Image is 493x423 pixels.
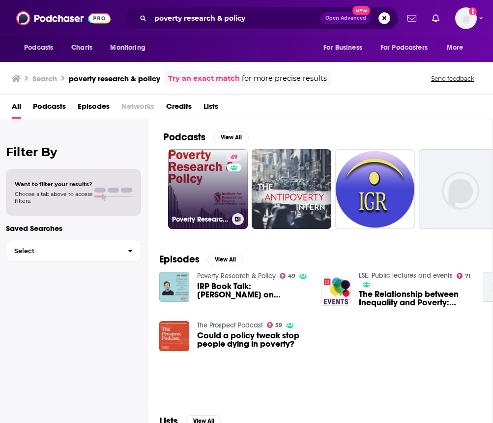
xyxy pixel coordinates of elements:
a: IRP Book Talk: Zach Parolin on “Poverty in the Pandemic: Policy Lessons from COVID-19” [197,282,309,299]
img: Podchaser - Follow, Share and Rate Podcasts [16,9,111,28]
button: Send feedback [428,74,477,83]
a: Lists [203,98,218,119]
span: IRP Book Talk: [PERSON_NAME] on “Poverty in the Pandemic: Policy Lessons from [MEDICAL_DATA]” [197,282,309,299]
button: open menu [317,38,375,57]
span: Podcasts [24,41,53,55]
span: Networks [121,98,154,119]
h2: Episodes [159,253,200,265]
h3: poverty research & policy [69,74,160,83]
span: For Podcasters [380,41,428,55]
button: Show profile menu [455,7,477,29]
a: The Prospect Podcast [197,321,263,329]
span: Open Advanced [325,16,366,21]
span: for more precise results [242,73,327,84]
a: Show notifications dropdown [428,10,443,27]
img: User Profile [455,7,477,29]
a: Episodes [78,98,110,119]
button: Select [6,240,141,262]
a: Charts [65,38,98,57]
span: 59 [275,323,282,327]
a: Credits [166,98,192,119]
span: Charts [71,41,92,55]
span: Choose a tab above to access filters. [15,191,92,204]
img: Could a policy tweak stop people dying in poverty? [159,321,189,351]
button: open menu [374,38,442,57]
span: 49 [288,274,295,278]
a: PodcastsView All [163,131,249,143]
span: For Business [323,41,362,55]
a: 49 [280,273,296,279]
span: Want to filter your results? [15,181,92,188]
span: New [352,6,370,15]
a: 59 [267,322,283,328]
span: 71 [465,274,470,278]
a: 49 [227,153,241,161]
a: All [12,98,21,119]
a: Try an exact match [168,73,240,84]
button: Open AdvancedNew [321,12,371,24]
a: EpisodesView All [159,253,243,265]
button: open menu [17,38,66,57]
img: IRP Book Talk: Zach Parolin on “Poverty in the Pandemic: Policy Lessons from COVID-19” [159,272,189,302]
button: View All [207,254,243,265]
a: 49Poverty Research & Policy [168,149,248,229]
div: Search podcasts, credits, & more... [123,7,399,30]
a: Podcasts [33,98,66,119]
h2: Podcasts [163,131,205,143]
a: Could a policy tweak stop people dying in poverty? [197,331,309,348]
svg: Add a profile image [469,7,477,15]
a: Show notifications dropdown [404,10,420,27]
h3: Search [32,74,57,83]
button: View All [213,131,249,143]
a: 71 [457,273,471,279]
p: Saved Searches [6,224,141,233]
span: Select [6,248,120,254]
span: More [447,41,464,55]
a: Poverty Research & Policy [197,272,276,280]
span: 49 [231,153,237,163]
a: LSE: Public lectures and events [359,271,453,280]
span: Monitoring [110,41,145,55]
button: open menu [103,38,158,57]
img: The Relationship between Inequality and Poverty: mechanisms and policy options [Audio] [321,276,351,306]
h3: Poverty Research & Policy [172,215,228,224]
a: The Relationship between Inequality and Poverty: mechanisms and policy options [Audio] [359,290,471,307]
button: open menu [440,38,476,57]
input: Search podcasts, credits, & more... [150,10,321,26]
span: Logged in as Isla [455,7,477,29]
h2: Filter By [6,145,141,159]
